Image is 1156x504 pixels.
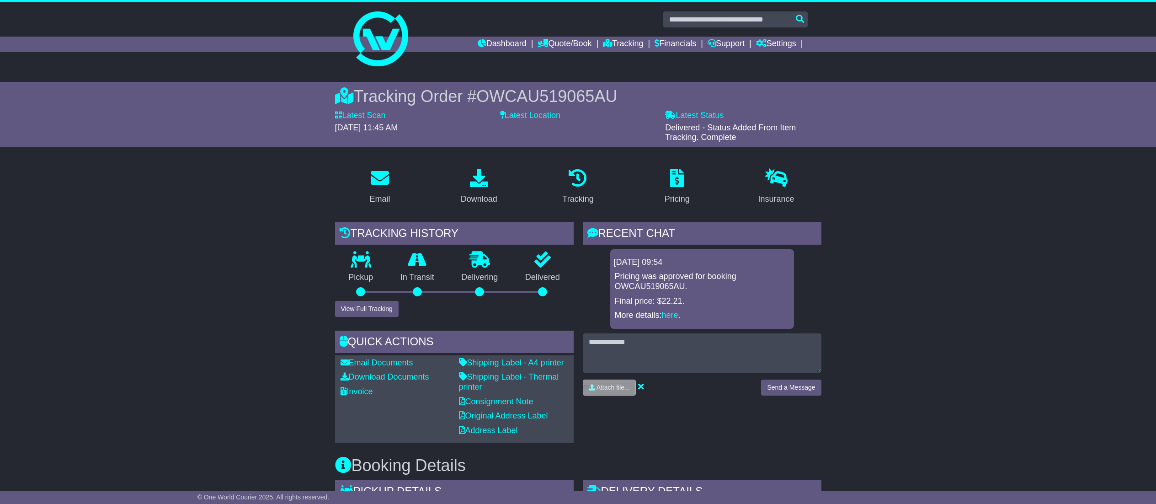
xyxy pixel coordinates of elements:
a: Tracking [556,166,599,209]
a: Quote/Book [538,37,591,52]
a: Settings [756,37,796,52]
div: Pricing [665,193,690,205]
a: here [662,311,678,320]
span: OWCAU519065AU [476,87,617,106]
p: In Transit [387,273,448,283]
div: Tracking [562,193,593,205]
p: Delivering [448,273,512,283]
a: Shipping Label - Thermal printer [459,372,559,391]
label: Latest Location [500,111,560,121]
span: [DATE] 11:45 AM [335,123,398,132]
div: Email [369,193,390,205]
p: Final price: $22.21. [615,296,789,306]
div: Quick Actions [335,331,574,355]
a: Pricing [659,166,696,209]
h3: Booking Details [335,456,821,475]
a: Invoice [341,387,373,396]
a: Email [363,166,396,209]
a: Financials [655,37,696,52]
span: © One World Courier 2025. All rights reserved. [197,493,330,501]
div: [DATE] 09:54 [614,257,790,268]
button: Send a Message [761,380,821,396]
div: Tracking Order # [335,86,821,106]
div: RECENT CHAT [583,222,821,247]
a: Download [455,166,503,209]
div: Insurance [758,193,794,205]
a: Dashboard [478,37,527,52]
a: Insurance [752,166,800,209]
p: Delivered [511,273,574,283]
a: Download Documents [341,372,429,381]
a: Tracking [603,37,643,52]
a: Address Label [459,426,518,435]
a: Consignment Note [459,397,533,406]
label: Latest Scan [335,111,386,121]
a: Support [708,37,745,52]
p: More details: . [615,311,789,321]
div: Tracking history [335,222,574,247]
a: Original Address Label [459,411,548,420]
label: Latest Status [665,111,724,121]
p: Pickup [335,273,387,283]
div: Download [461,193,497,205]
a: Shipping Label - A4 printer [459,358,564,367]
span: Delivered - Status Added From Item Tracking. Complete [665,123,796,142]
a: Email Documents [341,358,413,367]
button: View Full Tracking [335,301,399,317]
p: Pricing was approved for booking OWCAU519065AU. [615,272,789,291]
